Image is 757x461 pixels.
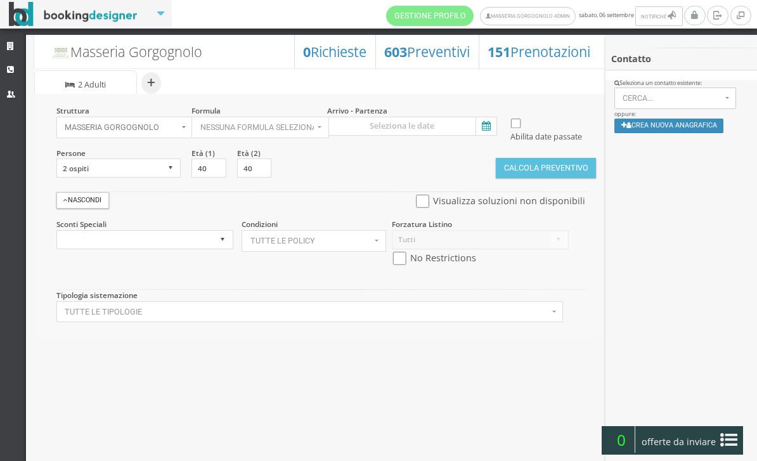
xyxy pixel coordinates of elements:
[638,432,720,452] span: offerte da inviare
[623,94,721,103] span: Cerca...
[614,88,737,109] button: Cerca...
[607,426,635,453] span: 0
[386,6,684,26] span: sabato, 06 settembre
[480,7,576,25] a: Masseria Gorgognolo Admin
[635,6,682,26] button: Notifiche
[9,2,138,27] img: BookingDesigner.com
[611,53,651,65] b: Contatto
[386,6,474,26] a: Gestione Profilo
[605,79,757,141] div: oppure:
[614,119,724,133] button: Crea nuova anagrafica
[614,79,749,88] div: Seleziona un contatto esistente:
